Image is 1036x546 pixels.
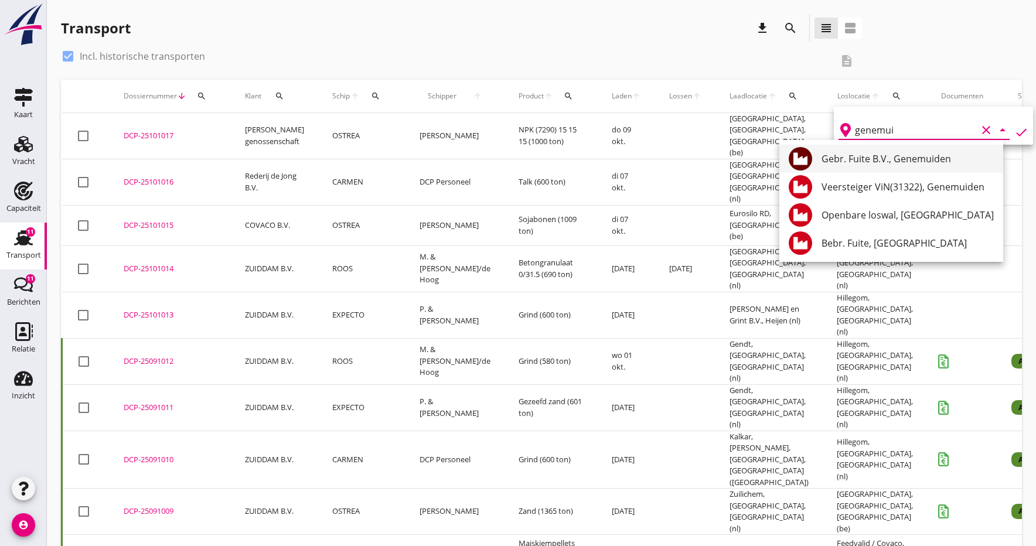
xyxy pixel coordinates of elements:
[598,292,655,338] td: [DATE]
[996,123,1010,137] i: arrow_drop_down
[318,384,405,431] td: EXPECTO
[598,431,655,489] td: [DATE]
[598,338,655,384] td: wo 01 okt.
[6,251,41,259] div: Transport
[231,384,318,431] td: ZUIDDAM B.V.
[124,309,217,321] div: DCP-25101013
[822,236,994,250] div: Bebr. Fuite, [GEOGRAPHIC_DATA]
[715,113,823,159] td: [GEOGRAPHIC_DATA], [GEOGRAPHIC_DATA], [GEOGRAPHIC_DATA] (be)
[823,431,927,489] td: Hillegom, [GEOGRAPHIC_DATA], [GEOGRAPHIC_DATA] (nl)
[231,205,318,245] td: COVACO B.V.
[715,292,823,338] td: [PERSON_NAME] en Grint B.V., Heijen (nl)
[465,91,490,101] i: arrow_upward
[505,338,598,384] td: Grind (580 ton)
[715,159,823,205] td: [GEOGRAPHIC_DATA], [GEOGRAPHIC_DATA], [GEOGRAPHIC_DATA] (nl)
[819,21,833,35] i: view_headline
[505,384,598,431] td: Gezeefd zand (601 ton)
[598,245,655,292] td: [DATE]
[12,392,35,400] div: Inzicht
[505,489,598,535] td: Zand (1365 ton)
[715,384,823,431] td: Gendt, [GEOGRAPHIC_DATA], [GEOGRAPHIC_DATA] (nl)
[405,245,505,292] td: M. & [PERSON_NAME]/de Hoog
[505,292,598,338] td: Grind (600 ton)
[598,113,655,159] td: do 09 okt.
[598,384,655,431] td: [DATE]
[1014,125,1028,139] i: check
[231,431,318,489] td: ZUIDDAM B.V.
[124,454,217,466] div: DCP-25091010
[519,91,544,101] span: Product
[598,159,655,205] td: di 07 okt.
[823,113,927,159] td: Landor, [GEOGRAPHIC_DATA], [GEOGRAPHIC_DATA] (ch)
[124,130,217,142] div: DCP-25101017
[715,245,823,292] td: [GEOGRAPHIC_DATA], [GEOGRAPHIC_DATA], [GEOGRAPHIC_DATA] (nl)
[177,91,186,101] i: arrow_downward
[318,205,405,245] td: OSTREA
[12,345,35,353] div: Relatie
[715,489,823,535] td: Zuilichem, [GEOGRAPHIC_DATA], [GEOGRAPHIC_DATA] (nl)
[2,3,45,46] img: logo-small.a267ee39.svg
[318,159,405,205] td: CARMEN
[823,384,927,431] td: Hillegom, [GEOGRAPHIC_DATA], [GEOGRAPHIC_DATA] (nl)
[822,180,994,194] div: Veersteiger ViN(31322), Genemuiden
[12,513,35,537] i: account_circle
[823,245,927,292] td: [GEOGRAPHIC_DATA], [GEOGRAPHIC_DATA], [GEOGRAPHIC_DATA] (nl)
[692,91,701,101] i: arrow_upward
[275,91,284,101] i: search
[231,489,318,535] td: ZUIDDAM B.V.
[598,489,655,535] td: [DATE]
[197,91,206,101] i: search
[318,292,405,338] td: EXPECTO
[124,220,217,231] div: DCP-25101015
[505,431,598,489] td: Grind (600 ton)
[564,91,573,101] i: search
[318,489,405,535] td: OSTREA
[598,205,655,245] td: di 07 okt.
[941,91,983,101] div: Documenten
[80,50,205,62] label: Incl. historische transporten
[231,292,318,338] td: ZUIDDAM B.V.
[823,292,927,338] td: Hillegom, [GEOGRAPHIC_DATA], [GEOGRAPHIC_DATA] (nl)
[124,356,217,367] div: DCP-25091012
[14,111,33,118] div: Kaart
[318,431,405,489] td: CARMEN
[61,19,131,37] div: Transport
[871,91,881,101] i: arrow_upward
[420,91,465,101] span: Schipper
[124,91,177,101] span: Dossiernummer
[822,152,994,166] div: Gebr. Fuite B.V., Genemuiden
[783,21,798,35] i: search
[245,82,304,110] div: Klant
[26,227,35,237] div: 11
[505,113,598,159] td: NPK (7290) 15 15 15 (1000 ton)
[231,338,318,384] td: ZUIDDAM B.V.
[669,91,692,101] span: Lossen
[332,91,350,101] span: Schip
[855,121,977,139] input: Losplaats
[505,245,598,292] td: Betongranulaat 0/31.5 (690 ton)
[755,21,769,35] i: download
[979,123,993,137] i: clear
[124,176,217,188] div: DCP-25101016
[612,91,632,101] span: Laden
[768,91,778,101] i: arrow_upward
[544,91,553,101] i: arrow_upward
[350,91,360,101] i: arrow_upward
[231,159,318,205] td: Rederij de Jong B.V.
[843,21,857,35] i: view_agenda
[405,489,505,535] td: [PERSON_NAME]
[124,263,217,275] div: DCP-25101014
[715,431,823,489] td: Kalkar, [PERSON_NAME], [GEOGRAPHIC_DATA], [GEOGRAPHIC_DATA] ([GEOGRAPHIC_DATA])
[405,205,505,245] td: [PERSON_NAME]
[124,402,217,414] div: DCP-25091011
[405,431,505,489] td: DCP Personeel
[730,91,768,101] span: Laadlocatie
[505,205,598,245] td: Sojabonen (1009 ton)
[318,113,405,159] td: OSTREA
[892,91,901,101] i: search
[231,113,318,159] td: [PERSON_NAME] genossenschaft
[124,506,217,517] div: DCP-25091009
[405,338,505,384] td: M. & [PERSON_NAME]/de Hoog
[823,338,927,384] td: Hillegom, [GEOGRAPHIC_DATA], [GEOGRAPHIC_DATA] (nl)
[318,338,405,384] td: ROOS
